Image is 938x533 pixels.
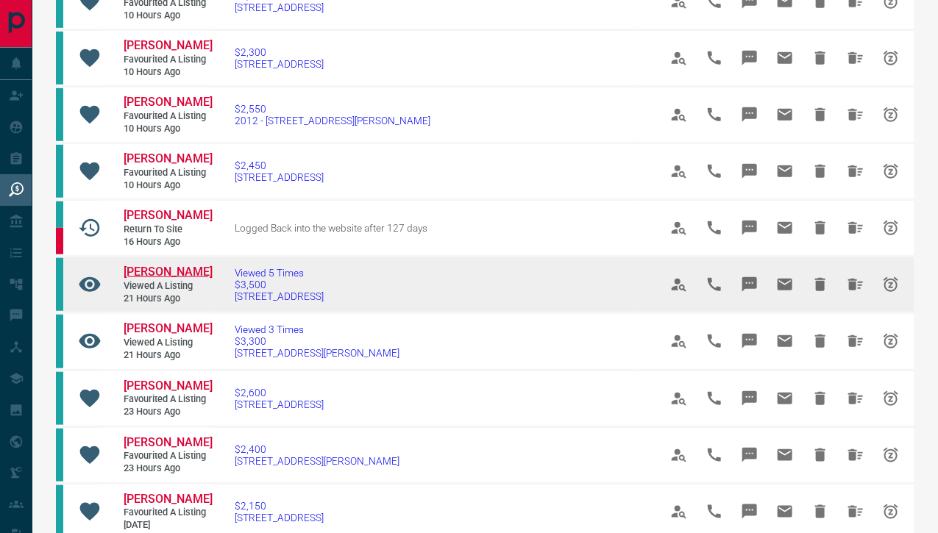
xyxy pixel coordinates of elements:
[56,201,63,228] div: condos.ca
[661,97,697,132] span: View Profile
[235,171,324,183] span: [STREET_ADDRESS]
[873,323,909,359] span: Snooze
[235,103,430,126] a: $2,5502012 - [STREET_ADDRESS][PERSON_NAME]
[803,210,838,246] span: Hide
[838,97,873,132] span: Hide All from Rebecca Bruce
[56,372,63,425] div: condos.ca
[235,512,324,523] span: [STREET_ADDRESS]
[124,208,213,222] span: [PERSON_NAME]
[124,321,212,337] a: [PERSON_NAME]
[235,160,324,183] a: $2,450[STREET_ADDRESS]
[873,210,909,246] span: Snooze
[124,265,213,279] span: [PERSON_NAME]
[124,462,212,475] span: 23 hours ago
[767,97,803,132] span: Email
[235,279,324,290] span: $3,500
[235,323,399,359] a: Viewed 3 Times$3,300[STREET_ADDRESS][PERSON_NAME]
[124,110,212,123] span: Favourited a Listing
[838,154,873,189] span: Hide All from Rebecca Bruce
[124,321,213,335] span: [PERSON_NAME]
[124,236,212,248] span: 16 hours ago
[124,10,212,22] span: 10 hours ago
[235,46,324,70] a: $2,300[STREET_ADDRESS]
[124,379,212,394] a: [PERSON_NAME]
[838,381,873,416] span: Hide All from Rebecca Bruce
[732,40,767,76] span: Message
[732,494,767,529] span: Message
[697,97,732,132] span: Call
[56,88,63,141] div: condos.ca
[124,393,212,406] span: Favourited a Listing
[56,228,63,254] div: property.ca
[124,349,212,362] span: 21 hours ago
[124,435,213,449] span: [PERSON_NAME]
[235,115,430,126] span: 2012 - [STREET_ADDRESS][PERSON_NAME]
[235,500,324,523] a: $2,150[STREET_ADDRESS]
[697,154,732,189] span: Call
[661,323,697,359] span: View Profile
[732,323,767,359] span: Message
[124,38,213,52] span: [PERSON_NAME]
[235,46,324,58] span: $2,300
[661,437,697,473] span: View Profile
[803,154,838,189] span: Hide
[124,379,213,393] span: [PERSON_NAME]
[661,154,697,189] span: View Profile
[235,58,324,70] span: [STREET_ADDRESS]
[124,151,212,167] a: [PERSON_NAME]
[235,387,324,398] span: $2,600
[838,267,873,302] span: Hide All from Paddy Gilpatrick
[697,437,732,473] span: Call
[235,500,324,512] span: $2,150
[873,267,909,302] span: Snooze
[124,179,212,192] span: 10 hours ago
[767,267,803,302] span: Email
[235,222,427,234] span: Logged Back into the website after 127 days
[873,154,909,189] span: Snooze
[124,293,212,305] span: 21 hours ago
[803,267,838,302] span: Hide
[732,210,767,246] span: Message
[235,443,399,467] a: $2,400[STREET_ADDRESS][PERSON_NAME]
[124,54,212,66] span: Favourited a Listing
[124,492,212,507] a: [PERSON_NAME]
[803,437,838,473] span: Hide
[873,437,909,473] span: Snooze
[838,323,873,359] span: Hide All from Paddy Gilpatrick
[767,210,803,246] span: Email
[661,267,697,302] span: View Profile
[803,323,838,359] span: Hide
[235,267,324,279] span: Viewed 5 Times
[124,223,212,236] span: Return to Site
[661,494,697,529] span: View Profile
[661,381,697,416] span: View Profile
[124,450,212,462] span: Favourited a Listing
[732,381,767,416] span: Message
[697,381,732,416] span: Call
[661,40,697,76] span: View Profile
[235,398,324,410] span: [STREET_ADDRESS]
[124,280,212,293] span: Viewed a Listing
[124,519,212,532] span: [DATE]
[124,66,212,79] span: 10 hours ago
[235,347,399,359] span: [STREET_ADDRESS][PERSON_NAME]
[697,494,732,529] span: Call
[732,97,767,132] span: Message
[124,492,213,506] span: [PERSON_NAME]
[803,40,838,76] span: Hide
[767,494,803,529] span: Email
[124,265,212,280] a: [PERSON_NAME]
[838,437,873,473] span: Hide All from Rebecca Bruce
[124,38,212,54] a: [PERSON_NAME]
[235,290,324,302] span: [STREET_ADDRESS]
[124,337,212,349] span: Viewed a Listing
[235,455,399,467] span: [STREET_ADDRESS][PERSON_NAME]
[56,429,63,482] div: condos.ca
[124,435,212,451] a: [PERSON_NAME]
[56,32,63,85] div: condos.ca
[56,315,63,368] div: condos.ca
[697,210,732,246] span: Call
[732,154,767,189] span: Message
[803,97,838,132] span: Hide
[873,40,909,76] span: Snooze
